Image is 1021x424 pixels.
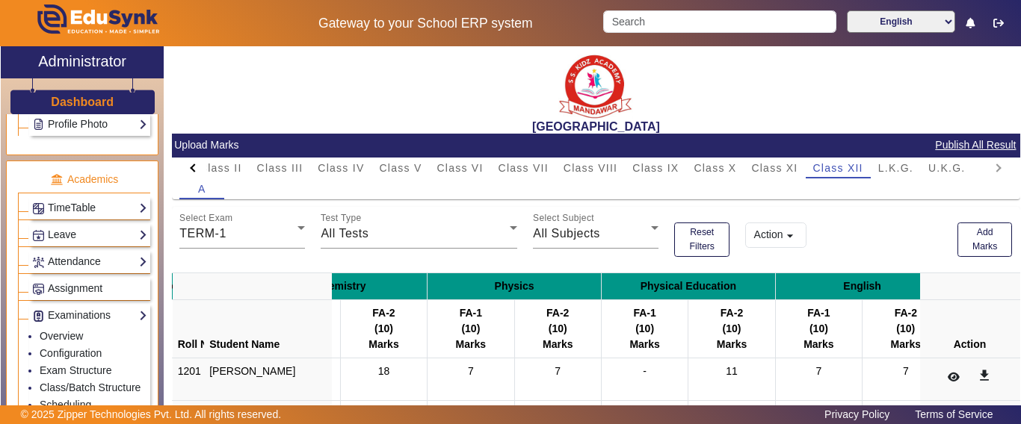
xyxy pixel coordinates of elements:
[204,299,333,358] th: Student Name
[433,337,508,352] div: Marks
[346,321,422,337] div: (10)
[555,365,561,377] span: 7
[775,299,862,358] th: FA-1
[50,173,64,187] img: academic.png
[817,405,897,424] a: Privacy Policy
[957,222,1013,257] button: Add Marks
[21,407,282,423] p: © 2025 Zipper Technologies Pvt. Ltd. All rights reserved.
[775,272,949,299] th: English
[781,337,857,352] div: Marks
[172,358,239,400] td: 1201
[204,358,333,400] td: [PERSON_NAME]
[437,163,483,173] span: Class VI
[428,299,514,358] th: FA-1
[603,10,836,33] input: Search
[378,365,390,377] span: 18
[198,184,206,194] span: A
[726,365,738,377] span: 11
[33,284,44,295] img: Assignments.png
[499,163,549,173] span: Class VII
[781,321,857,337] div: (10)
[40,330,83,342] a: Overview
[607,321,682,337] div: (10)
[919,299,1020,358] th: Action
[607,337,682,352] div: Marks
[816,365,822,377] span: 7
[868,321,943,337] div: (10)
[868,337,943,352] div: Marks
[514,299,601,358] th: FA-2
[253,272,428,299] th: Chemistry
[346,337,422,352] div: Marks
[694,337,769,352] div: Marks
[179,227,226,240] span: TERM-1
[533,213,594,223] mat-label: Select Subject
[200,163,242,173] span: Class II
[643,365,647,377] span: -
[179,213,232,223] mat-label: Select Exam
[1,46,164,78] a: Administrator
[564,163,617,173] span: Class VIII
[433,321,508,337] div: (10)
[40,381,141,393] a: Class/Batch Structure
[40,347,102,359] a: Configuration
[172,134,1020,158] mat-card-header: Upload Marks
[520,321,596,337] div: (10)
[40,364,111,376] a: Exam Structure
[38,52,126,70] h2: Administrator
[321,213,362,223] mat-label: Test Type
[318,163,364,173] span: Class IV
[321,227,368,240] span: All Tests
[48,282,102,294] span: Assignment
[18,172,150,187] p: Academics
[50,94,114,110] a: Dashboard
[601,299,688,358] th: FA-1
[428,272,602,299] th: Physics
[863,299,949,358] th: FA-2
[379,163,422,173] span: Class V
[632,163,679,173] span: Class IX
[694,321,769,337] div: (10)
[928,163,966,173] span: U.K.G.
[40,399,91,411] a: Scheduling
[558,50,633,119] img: b9104f0a-387a-4379-b368-ffa933cda262
[468,365,474,377] span: 7
[520,337,596,352] div: Marks
[934,136,1017,155] button: Publish All Result
[977,368,992,383] mat-icon: get_app
[533,227,600,240] span: All Subjects
[172,299,239,358] th: Roll No.
[257,163,303,173] span: Class III
[264,16,588,31] h5: Gateway to your School ERP system
[878,163,913,173] span: L.K.G.
[694,163,736,173] span: Class X
[172,119,1020,134] h2: [GEOGRAPHIC_DATA]
[745,222,806,248] button: Action
[907,405,1000,424] a: Terms of Service
[688,299,775,358] th: FA-2
[601,272,775,299] th: Physical Education
[674,222,729,257] button: Reset Filters
[32,280,147,297] a: Assignment
[783,228,798,243] mat-icon: arrow_drop_down
[51,95,114,109] h3: Dashboard
[340,299,427,358] th: FA-2
[751,163,798,173] span: Class XI
[903,365,909,377] span: 7
[813,163,863,173] span: Class XII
